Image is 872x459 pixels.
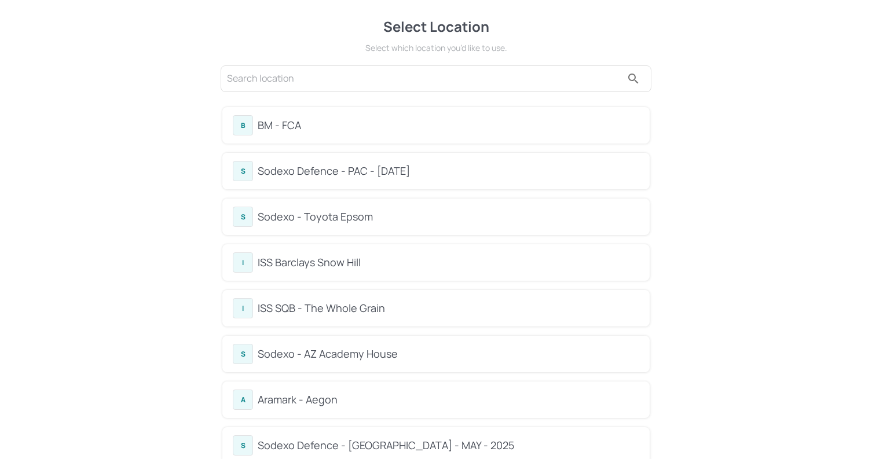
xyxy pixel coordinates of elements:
div: S [233,344,253,364]
div: S [233,161,253,181]
div: A [233,390,253,410]
div: Sodexo Defence - PAC - [DATE] [258,163,639,179]
div: Sodexo - Toyota Epsom [258,209,639,225]
input: Search location [227,69,622,88]
div: S [233,207,253,227]
div: I [233,298,253,318]
div: Select Location [219,16,653,37]
div: I [233,252,253,273]
div: S [233,435,253,456]
div: B [233,115,253,135]
div: Aramark - Aegon [258,392,639,407]
button: search [622,67,645,90]
div: Select which location you’d like to use. [219,42,653,54]
div: BM - FCA [258,117,639,133]
div: ISS Barclays Snow Hill [258,255,639,270]
div: Sodexo - AZ Academy House [258,346,639,362]
div: ISS SQB - The Whole Grain [258,300,639,316]
div: Sodexo Defence - [GEOGRAPHIC_DATA] - MAY - 2025 [258,438,639,453]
